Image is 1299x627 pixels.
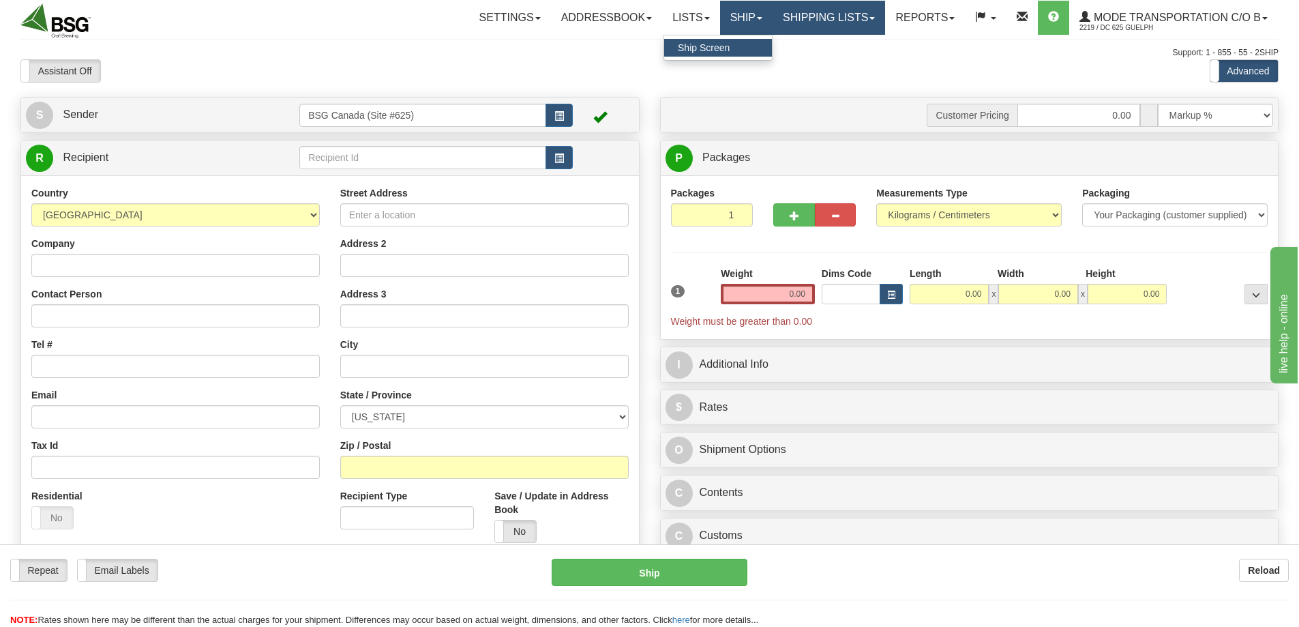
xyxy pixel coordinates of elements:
label: Address 3 [340,287,387,301]
iframe: chat widget [1268,244,1298,383]
label: Length [910,267,942,280]
a: $Rates [666,394,1274,422]
span: Weight must be greater than 0.00 [671,316,813,327]
span: x [1078,284,1088,304]
label: Assistant Off [21,60,100,82]
span: x [989,284,998,304]
label: No [32,507,73,529]
span: S [26,102,53,129]
label: State / Province [340,388,412,402]
label: Tax Id [31,439,58,452]
label: City [340,338,358,351]
a: Addressbook [551,1,663,35]
label: Save / Update in Address Book [494,489,628,516]
input: Enter a location [340,203,629,227]
span: R [26,145,53,172]
a: R Recipient [26,144,269,172]
span: 2219 / DC 625 Guelph [1079,21,1182,35]
label: Packaging [1082,186,1130,200]
label: Advanced [1210,60,1278,82]
button: Ship [552,559,747,586]
a: Ship [720,1,773,35]
span: Mode Transportation c/o B [1090,12,1261,23]
span: P [666,145,693,172]
label: Residential [31,489,83,503]
a: Mode Transportation c/o B 2219 / DC 625 Guelph [1069,1,1278,35]
span: 1 [671,285,685,297]
a: CContents [666,479,1274,507]
label: Email Labels [78,559,158,581]
label: Width [998,267,1024,280]
label: Company [31,237,75,250]
label: Weight [721,267,752,280]
a: Reports [885,1,965,35]
div: ... [1244,284,1268,304]
span: Ship Screen [678,42,730,53]
button: Reload [1239,559,1289,582]
span: Customer Pricing [927,104,1017,127]
label: Recipient Type [340,489,408,503]
label: No [495,521,536,542]
label: Street Address [340,186,408,200]
a: S Sender [26,101,299,129]
input: Sender Id [299,104,546,127]
a: Lists [662,1,719,35]
a: Shipping lists [773,1,885,35]
a: Ship Screen [664,39,772,57]
label: Zip / Postal [340,439,391,452]
label: Address 2 [340,237,387,250]
span: C [666,523,693,550]
a: Settings [469,1,551,35]
label: Packages [671,186,715,200]
b: Reload [1248,565,1280,576]
label: Measurements Type [876,186,968,200]
span: Sender [63,108,98,120]
span: Recipient [63,151,108,163]
a: CCustoms [666,522,1274,550]
label: Country [31,186,68,200]
span: Packages [702,151,750,163]
a: here [672,615,690,625]
a: OShipment Options [666,436,1274,464]
input: Recipient Id [299,146,546,169]
label: Dims Code [822,267,871,280]
label: Height [1086,267,1116,280]
span: O [666,437,693,464]
label: Email [31,388,57,402]
label: Repeat [11,559,67,581]
a: IAdditional Info [666,351,1274,379]
img: logo2219.jpg [20,3,91,38]
span: NOTE: [10,615,38,625]
span: C [666,480,693,507]
span: I [666,351,693,379]
div: live help - online [10,8,126,25]
a: P Packages [666,144,1274,172]
div: Support: 1 - 855 - 55 - 2SHIP [20,47,1279,59]
label: Contact Person [31,287,102,301]
label: Tel # [31,338,53,351]
span: $ [666,394,693,421]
